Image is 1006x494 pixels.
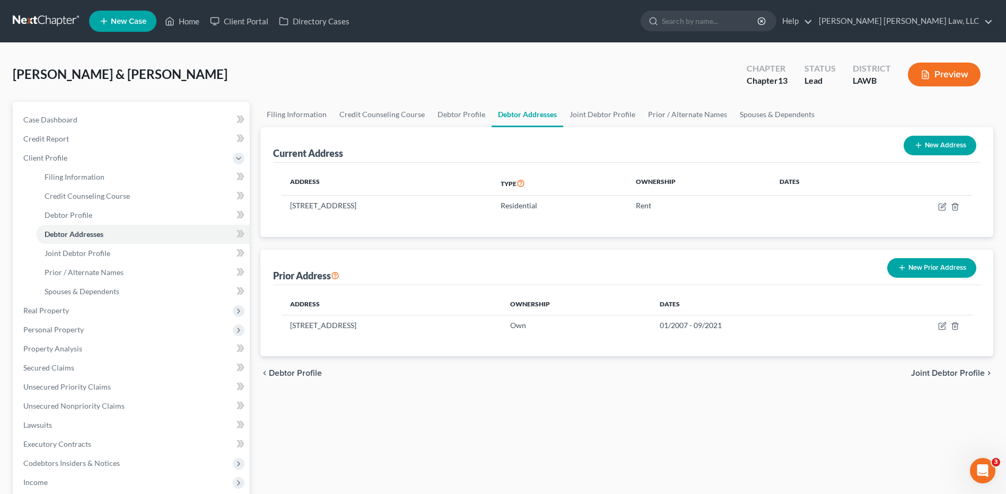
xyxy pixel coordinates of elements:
[887,258,976,278] button: New Prior Address
[15,358,250,377] a: Secured Claims
[282,315,502,335] td: [STREET_ADDRESS]
[777,12,812,31] a: Help
[15,339,250,358] a: Property Analysis
[908,63,981,86] button: Preview
[804,75,836,87] div: Lead
[911,369,993,377] button: Joint Debtor Profile chevron_right
[36,225,250,244] a: Debtor Addresses
[642,102,733,127] a: Prior / Alternate Names
[45,191,130,200] span: Credit Counseling Course
[992,458,1000,466] span: 3
[970,458,995,483] iframe: Intercom live chat
[36,263,250,282] a: Prior / Alternate Names
[15,416,250,435] a: Lawsuits
[23,458,120,467] span: Codebtors Insiders & Notices
[36,282,250,301] a: Spouses & Dependents
[747,63,788,75] div: Chapter
[15,396,250,416] a: Unsecured Nonpriority Claims
[273,269,339,282] div: Prior Address
[15,435,250,454] a: Executory Contracts
[23,382,111,391] span: Unsecured Priority Claims
[23,325,84,334] span: Personal Property
[23,363,74,372] span: Secured Claims
[45,287,119,296] span: Spouses & Dependents
[36,167,250,187] a: Filing Information
[662,11,759,31] input: Search by name...
[23,134,69,143] span: Credit Report
[502,294,652,315] th: Ownership
[23,439,91,448] span: Executory Contracts
[733,102,821,127] a: Spouses & Dependents
[23,478,48,487] span: Income
[45,210,92,219] span: Debtor Profile
[23,401,125,410] span: Unsecured Nonpriority Claims
[36,244,250,263] a: Joint Debtor Profile
[911,369,985,377] span: Joint Debtor Profile
[23,153,67,162] span: Client Profile
[45,268,124,277] span: Prior / Alternate Names
[15,377,250,396] a: Unsecured Priority Claims
[111,17,146,25] span: New Case
[23,420,52,429] span: Lawsuits
[160,12,205,31] a: Home
[492,102,563,127] a: Debtor Addresses
[651,315,860,335] td: 01/2007 - 09/2021
[431,102,492,127] a: Debtor Profile
[269,369,322,377] span: Debtor Profile
[23,306,69,315] span: Real Property
[282,196,492,216] td: [STREET_ADDRESS]
[804,63,836,75] div: Status
[904,136,976,155] button: New Address
[15,110,250,129] a: Case Dashboard
[502,315,652,335] td: Own
[13,66,228,82] span: [PERSON_NAME] & [PERSON_NAME]
[985,369,993,377] i: chevron_right
[260,102,333,127] a: Filing Information
[853,63,891,75] div: District
[853,75,891,87] div: LAWB
[771,171,865,196] th: Dates
[273,147,343,160] div: Current Address
[282,171,492,196] th: Address
[651,294,860,315] th: Dates
[778,75,788,85] span: 13
[15,129,250,148] a: Credit Report
[23,344,82,353] span: Property Analysis
[36,187,250,206] a: Credit Counseling Course
[492,171,627,196] th: Type
[563,102,642,127] a: Joint Debtor Profile
[492,196,627,216] td: Residential
[813,12,993,31] a: [PERSON_NAME] [PERSON_NAME] Law, LLC
[23,115,77,124] span: Case Dashboard
[274,12,355,31] a: Directory Cases
[260,369,322,377] button: chevron_left Debtor Profile
[45,249,110,258] span: Joint Debtor Profile
[627,196,771,216] td: Rent
[205,12,274,31] a: Client Portal
[260,369,269,377] i: chevron_left
[45,230,103,239] span: Debtor Addresses
[627,171,771,196] th: Ownership
[747,75,788,87] div: Chapter
[282,294,502,315] th: Address
[333,102,431,127] a: Credit Counseling Course
[45,172,104,181] span: Filing Information
[36,206,250,225] a: Debtor Profile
